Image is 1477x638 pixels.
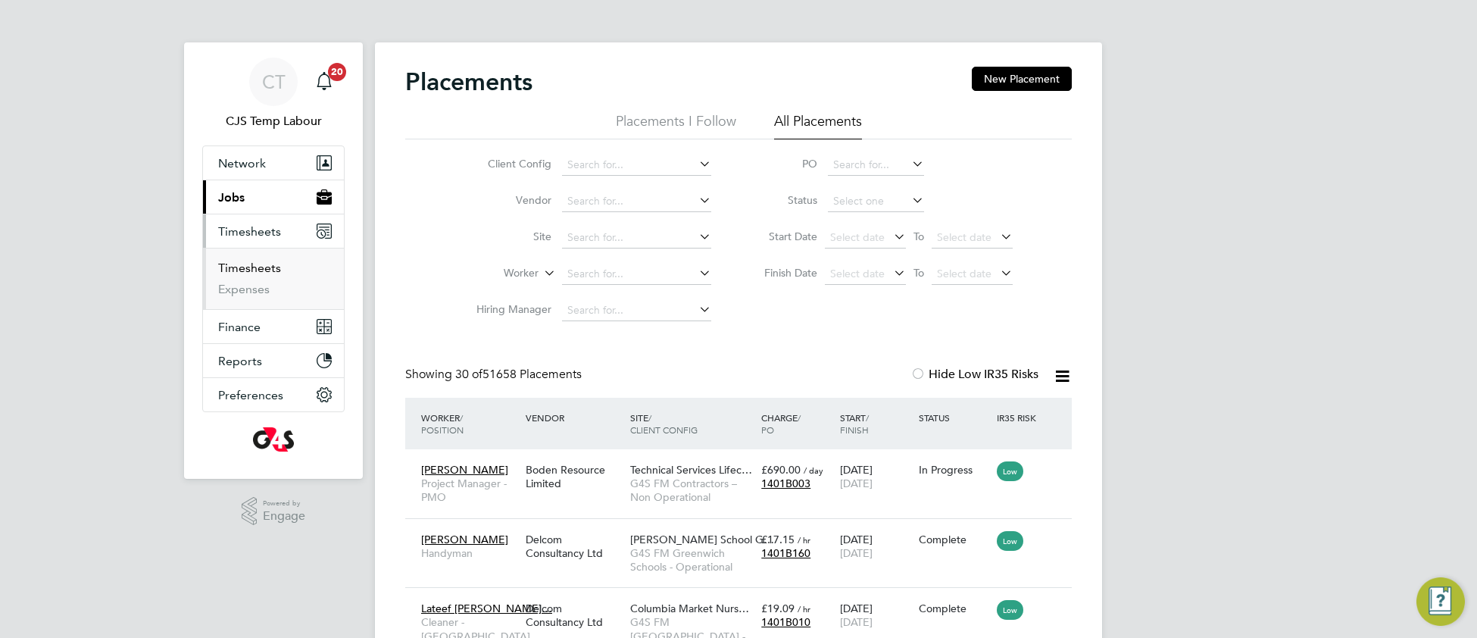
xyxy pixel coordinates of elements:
a: Lateef [PERSON_NAME]…Cleaner - [GEOGRAPHIC_DATA]Delcom Consultancy LtdColumbia Market Nurs…G4S FM... [417,593,1072,606]
span: Network [218,156,266,170]
a: [PERSON_NAME]HandymanDelcom Consultancy Ltd[PERSON_NAME] School G…G4S FM Greenwich Schools - Oper... [417,524,1072,537]
span: Select date [830,267,885,280]
span: £690.00 [761,463,801,477]
span: Select date [830,230,885,244]
span: 1401B010 [761,615,810,629]
input: Search for... [562,300,711,321]
span: CT [262,72,286,92]
a: Timesheets [218,261,281,275]
label: Finish Date [749,266,817,280]
label: Hide Low IR35 Risks [910,367,1038,382]
span: / Client Config [630,411,698,436]
div: Complete [919,602,990,615]
div: Boden Resource Limited [522,455,626,498]
div: IR35 Risk [993,404,1045,431]
span: Columbia Market Nurs… [630,602,749,615]
span: / day [804,464,823,476]
span: / hr [798,603,810,615]
label: Hiring Manager [464,302,551,316]
span: £17.15 [761,533,795,546]
a: CTCJS Temp Labour [202,58,345,130]
span: Low [997,600,1023,620]
div: Delcom Consultancy Ltd [522,525,626,568]
input: Search for... [828,155,924,176]
h2: Placements [405,67,532,97]
span: [DATE] [840,615,873,629]
span: Timesheets [218,224,281,239]
div: Charge [757,404,836,443]
a: Go to home page [202,427,345,452]
span: 30 of [455,367,482,382]
span: G4S FM Contractors – Non Operational [630,477,754,504]
button: Finance [203,310,344,343]
span: Low [997,531,1023,551]
div: Timesheets [203,248,344,309]
span: Reports [218,354,262,368]
button: Jobs [203,180,344,214]
label: Vendor [464,193,551,207]
input: Search for... [562,227,711,249]
span: £19.09 [761,602,795,615]
label: Client Config [464,157,551,170]
a: [PERSON_NAME]Project Manager - PMOBoden Resource LimitedTechnical Services Lifec…G4S FM Contracto... [417,455,1072,468]
span: Lateef [PERSON_NAME]… [421,602,552,615]
span: To [909,263,929,283]
span: Project Manager - PMO [421,477,518,504]
input: Search for... [562,264,711,285]
span: [DATE] [840,546,873,560]
span: Low [997,461,1023,481]
span: Preferences [218,388,283,402]
span: Jobs [218,190,245,205]
span: / hr [798,534,810,546]
div: Status [915,404,994,431]
span: Handyman [421,546,518,560]
div: Complete [919,533,990,546]
button: Engage Resource Center [1416,577,1465,626]
span: 1401B160 [761,546,810,560]
div: Worker [417,404,522,443]
div: [DATE] [836,594,915,636]
span: G4S FM Greenwich Schools - Operational [630,546,754,574]
a: Powered byEngage [242,497,306,526]
label: Status [749,193,817,207]
a: 20 [309,58,339,106]
span: To [909,227,929,246]
span: [PERSON_NAME] School G… [630,533,774,546]
span: Technical Services Lifec… [630,463,752,477]
div: Delcom Consultancy Ltd [522,594,626,636]
span: / PO [761,411,801,436]
div: Start [836,404,915,443]
input: Search for... [562,155,711,176]
img: g4s-logo-retina.png [253,427,294,452]
span: Powered by [263,497,305,510]
span: CJS Temp Labour [202,112,345,130]
div: [DATE] [836,525,915,568]
button: New Placement [972,67,1072,91]
div: Site [626,404,757,443]
span: 51658 Placements [455,367,582,382]
span: [DATE] [840,477,873,490]
label: Worker [451,266,539,281]
label: PO [749,157,817,170]
div: Vendor [522,404,626,431]
span: Engage [263,510,305,523]
div: [DATE] [836,455,915,498]
span: Select date [937,267,991,280]
li: All Placements [774,112,862,139]
a: Expenses [218,282,270,296]
button: Preferences [203,378,344,411]
button: Timesheets [203,214,344,248]
li: Placements I Follow [616,112,736,139]
label: Site [464,230,551,243]
span: / Finish [840,411,869,436]
button: Network [203,146,344,180]
span: [PERSON_NAME] [421,463,508,477]
span: Select date [937,230,991,244]
span: 1401B003 [761,477,810,490]
span: Finance [218,320,261,334]
span: [PERSON_NAME] [421,533,508,546]
input: Search for... [562,191,711,212]
button: Reports [203,344,344,377]
label: Start Date [749,230,817,243]
div: Showing [405,367,585,383]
